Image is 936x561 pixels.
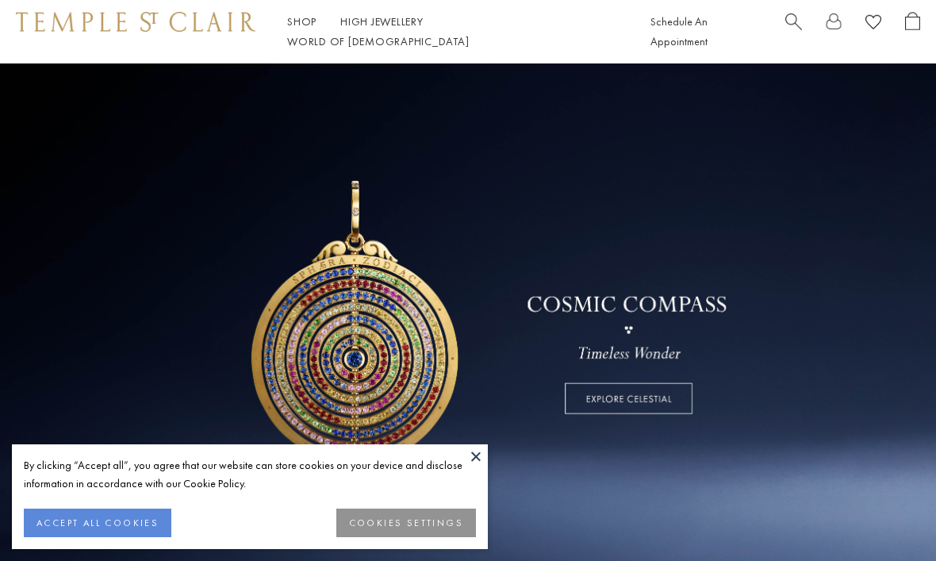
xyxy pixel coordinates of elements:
a: ShopShop [287,14,316,29]
a: High JewelleryHigh Jewellery [340,14,424,29]
img: Temple St. Clair [16,12,255,31]
button: ACCEPT ALL COOKIES [24,509,171,537]
a: Schedule An Appointment [650,14,708,48]
a: View Wishlist [865,12,881,37]
a: Open Shopping Bag [905,12,920,52]
a: Search [785,12,802,52]
button: COOKIES SETTINGS [336,509,476,537]
iframe: Gorgias live chat messenger [857,486,920,545]
a: World of [DEMOGRAPHIC_DATA]World of [DEMOGRAPHIC_DATA] [287,34,469,48]
nav: Main navigation [287,12,615,52]
div: By clicking “Accept all”, you agree that our website can store cookies on your device and disclos... [24,456,476,493]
